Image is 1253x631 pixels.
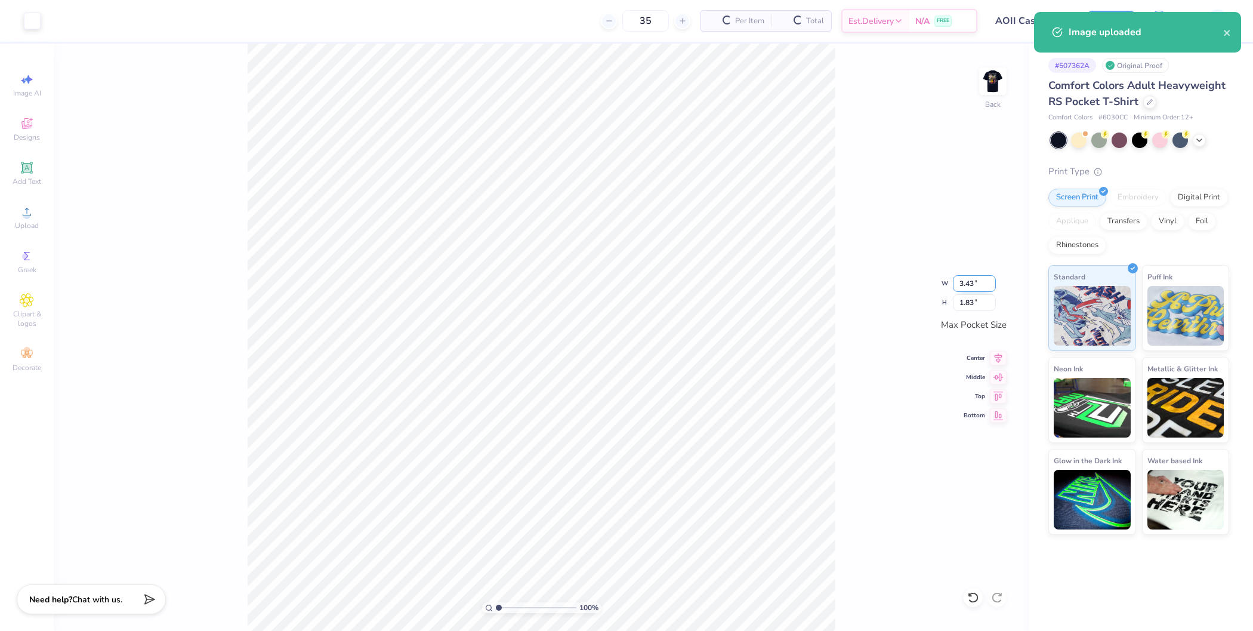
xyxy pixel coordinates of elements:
[1147,270,1172,283] span: Puff Ink
[13,363,41,373] span: Decorate
[915,15,930,27] span: N/A
[985,99,1001,110] div: Back
[1054,286,1131,346] img: Standard
[1147,454,1202,467] span: Water based Ink
[986,9,1074,33] input: Untitled Design
[1048,189,1106,207] div: Screen Print
[1134,113,1193,123] span: Minimum Order: 12 +
[72,594,122,605] span: Chat with us.
[18,265,36,275] span: Greek
[1102,58,1169,73] div: Original Proof
[1147,286,1224,346] img: Puff Ink
[1048,213,1096,230] div: Applique
[1069,25,1223,39] div: Image uploaded
[937,17,949,25] span: FREE
[1098,113,1128,123] span: # 6030CC
[1048,78,1226,109] span: Comfort Colors Adult Heavyweight RS Pocket T-Shirt
[1223,25,1232,39] button: close
[981,69,1005,93] img: Back
[13,177,41,186] span: Add Text
[13,88,41,98] span: Image AI
[964,392,985,401] span: Top
[1100,213,1147,230] div: Transfers
[1147,470,1224,530] img: Water based Ink
[1054,454,1122,467] span: Glow in the Dark Ink
[1054,470,1131,530] img: Glow in the Dark Ink
[1054,378,1131,438] img: Neon Ink
[1048,113,1092,123] span: Comfort Colors
[1048,236,1106,254] div: Rhinestones
[1048,58,1096,73] div: # 507362A
[964,354,985,362] span: Center
[1054,362,1083,375] span: Neon Ink
[6,309,48,328] span: Clipart & logos
[622,10,669,32] input: – –
[579,602,598,613] span: 100 %
[1151,213,1184,230] div: Vinyl
[15,221,39,230] span: Upload
[29,594,72,605] strong: Need help?
[964,373,985,381] span: Middle
[1188,213,1216,230] div: Foil
[1170,189,1228,207] div: Digital Print
[1054,270,1085,283] span: Standard
[14,133,40,142] span: Designs
[964,411,985,420] span: Bottom
[1147,378,1224,438] img: Metallic & Glitter Ink
[806,15,824,27] span: Total
[1110,189,1166,207] div: Embroidery
[735,15,764,27] span: Per Item
[1147,362,1218,375] span: Metallic & Glitter Ink
[848,15,894,27] span: Est. Delivery
[1048,165,1229,178] div: Print Type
